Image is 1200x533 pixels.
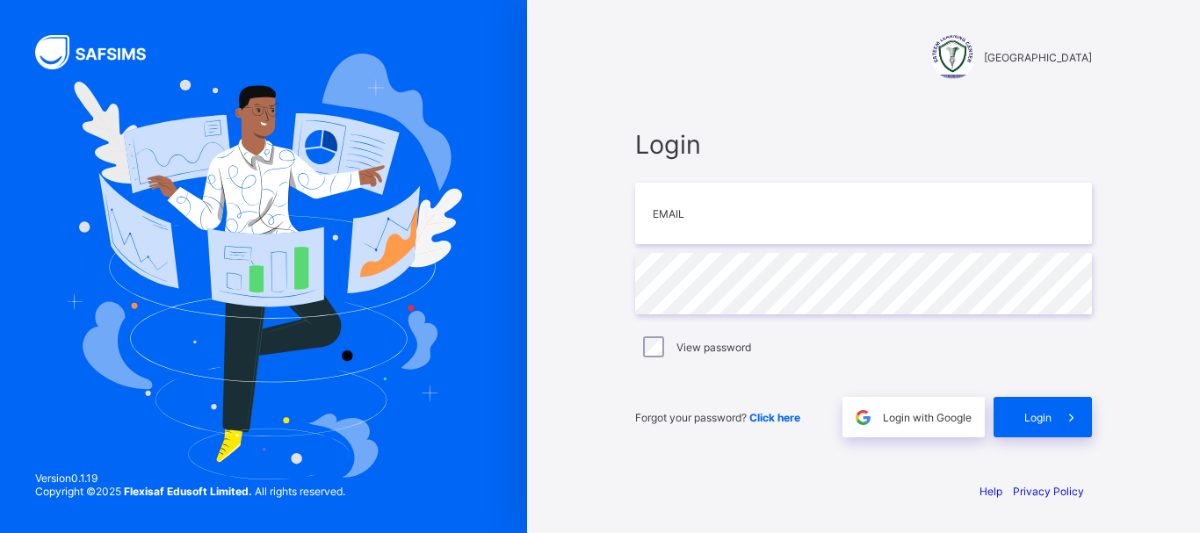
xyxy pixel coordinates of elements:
[35,35,167,69] img: SAFSIMS Logo
[35,472,345,485] span: Version 0.1.19
[984,51,1092,64] span: [GEOGRAPHIC_DATA]
[35,485,345,498] span: Copyright © 2025 All rights reserved.
[749,411,800,424] a: Click here
[635,411,800,424] span: Forgot your password?
[853,407,873,428] img: google.396cfc9801f0270233282035f929180a.svg
[980,485,1002,498] a: Help
[676,341,751,354] label: View password
[883,411,972,424] span: Login with Google
[1013,485,1084,498] a: Privacy Policy
[635,129,1092,160] span: Login
[124,485,252,498] strong: Flexisaf Edusoft Limited.
[65,54,462,480] img: Hero Image
[1024,411,1052,424] span: Login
